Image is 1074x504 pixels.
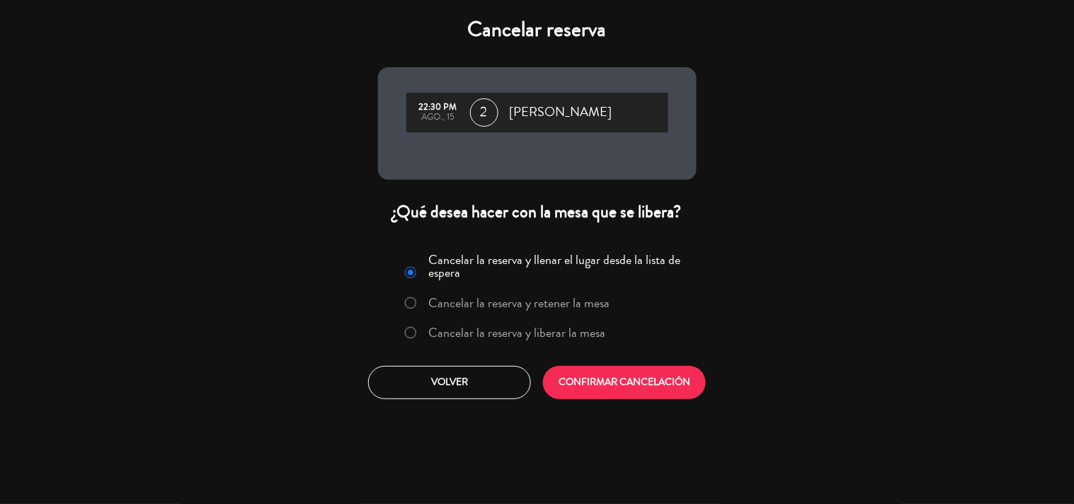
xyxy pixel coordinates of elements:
label: Cancelar la reserva y retener la mesa [428,297,610,309]
button: CONFIRMAR CANCELACIÓN [543,366,706,399]
div: 22:30 PM [413,103,463,113]
button: Volver [368,366,531,399]
label: Cancelar la reserva y liberar la mesa [428,326,605,339]
h4: Cancelar reserva [378,17,697,42]
span: [PERSON_NAME] [510,102,612,123]
span: 2 [470,98,498,127]
div: ¿Qué desea hacer con la mesa que se libera? [378,201,697,223]
div: ago., 15 [413,113,463,122]
label: Cancelar la reserva y llenar el lugar desde la lista de espera [428,253,687,279]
